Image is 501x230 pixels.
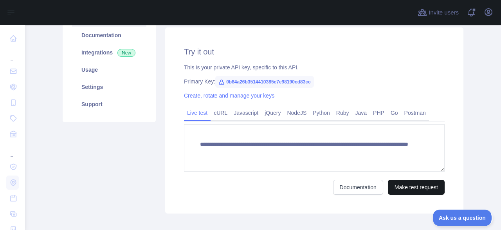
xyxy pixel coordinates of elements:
[310,107,333,119] a: Python
[72,27,146,44] a: Documentation
[184,107,211,119] a: Live test
[433,210,493,226] iframe: Toggle Customer Support
[370,107,387,119] a: PHP
[261,107,284,119] a: jQuery
[388,180,445,195] button: Make test request
[284,107,310,119] a: NodeJS
[352,107,370,119] a: Java
[387,107,401,119] a: Go
[6,143,19,158] div: ...
[184,46,445,57] h2: Try it out
[117,49,135,57] span: New
[333,180,383,195] a: Documentation
[6,47,19,63] div: ...
[215,76,314,88] span: 0b84a26b3514410385e7e98190cd83cc
[231,107,261,119] a: Javascript
[184,92,274,99] a: Create, rotate and manage your keys
[184,78,445,85] div: Primary Key:
[72,78,146,96] a: Settings
[72,44,146,61] a: Integrations New
[416,6,460,19] button: Invite users
[211,107,231,119] a: cURL
[333,107,352,119] a: Ruby
[429,8,459,17] span: Invite users
[184,63,445,71] div: This is your private API key, specific to this API.
[72,96,146,113] a: Support
[401,107,429,119] a: Postman
[72,61,146,78] a: Usage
